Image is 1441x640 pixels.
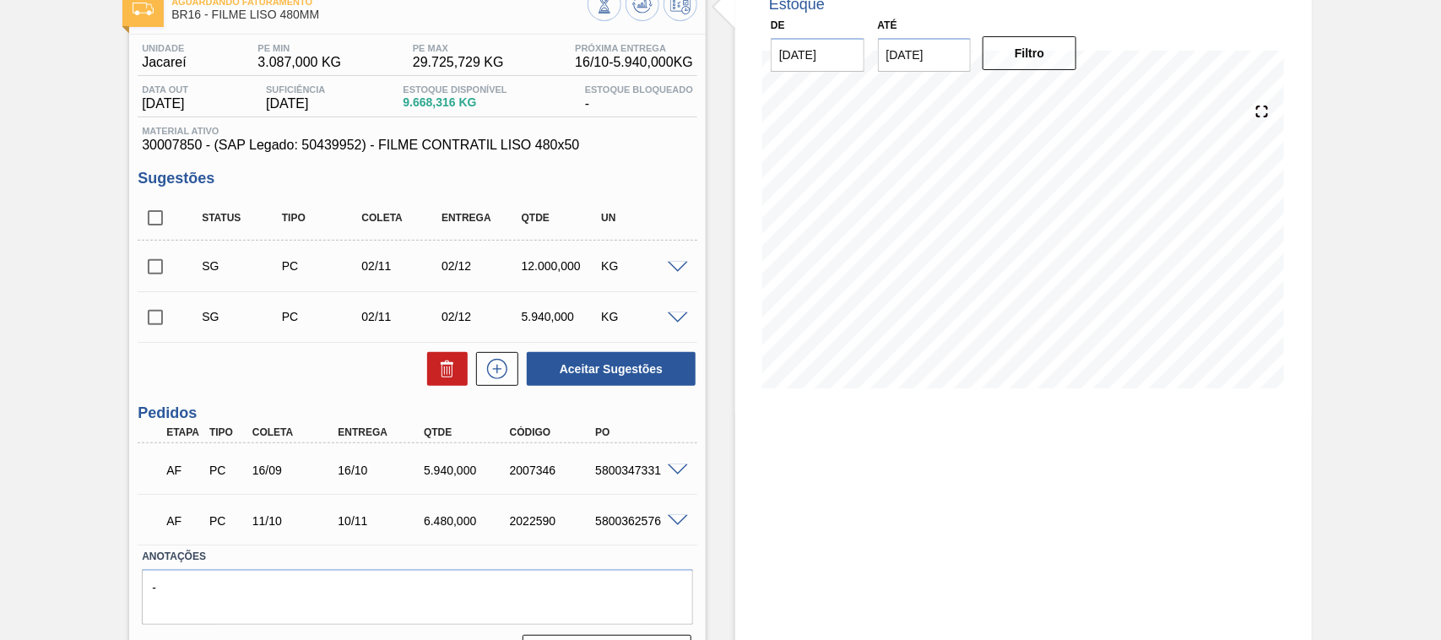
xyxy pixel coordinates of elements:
div: Qtde [517,212,605,224]
img: Ícone [133,3,154,15]
div: Pedido de Compra [205,514,249,528]
button: Aceitar Sugestões [527,352,696,386]
div: Excluir Sugestões [419,352,468,386]
span: 3.087,000 KG [257,55,341,70]
div: KG [597,310,685,323]
span: [DATE] [266,96,325,111]
div: Qtde [420,426,515,438]
div: 5.940,000 [517,310,605,323]
div: 10/11/2025 [333,514,429,528]
div: 16/10/2025 [333,464,429,477]
div: 02/11/2025 [357,259,445,273]
label: De [771,19,785,31]
div: Tipo [278,212,366,224]
span: Suficiência [266,84,325,95]
div: 2007346 [506,464,601,477]
div: Aguardando Faturamento [162,452,206,489]
div: Sugestão Criada [198,259,285,273]
div: Etapa [162,426,206,438]
div: 5800362576 [591,514,686,528]
div: 6.480,000 [420,514,515,528]
div: Aceitar Sugestões [518,350,697,388]
div: 11/10/2025 [248,514,344,528]
label: Anotações [142,545,693,569]
div: Tipo [205,426,249,438]
div: Pedido de Compra [278,259,366,273]
div: Coleta [357,212,445,224]
span: Estoque Disponível [403,84,507,95]
h3: Sugestões [138,170,697,187]
div: UN [597,212,685,224]
div: Código [506,426,601,438]
span: PE MIN [257,43,341,53]
span: 30007850 - (SAP Legado: 50439952) - FILME CONTRATIL LISO 480x50 [142,138,693,153]
div: 5.940,000 [420,464,515,477]
span: Data out [142,84,188,95]
span: Unidade [142,43,186,53]
span: Estoque Bloqueado [585,84,693,95]
p: AF [166,514,202,528]
span: Jacareí [142,55,186,70]
span: [DATE] [142,96,188,111]
div: Pedido de Compra [205,464,249,477]
div: Coleta [248,426,344,438]
h3: Pedidos [138,404,697,422]
label: Até [878,19,897,31]
span: 9.668,316 KG [403,96,507,109]
span: Próxima Entrega [575,43,693,53]
span: 29.725,729 KG [413,55,504,70]
span: 16/10 - 5.940,000 KG [575,55,693,70]
div: 12.000,000 [517,259,605,273]
div: Aguardando Faturamento [162,502,206,540]
div: PO [591,426,686,438]
input: dd/mm/yyyy [771,38,864,72]
div: Entrega [333,426,429,438]
div: Pedido de Compra [278,310,366,323]
div: Entrega [437,212,525,224]
div: KG [597,259,685,273]
button: Filtro [983,36,1076,70]
span: BR16 - FILME LISO 480MM [171,8,588,21]
span: PE MAX [413,43,504,53]
div: Status [198,212,285,224]
p: AF [166,464,202,477]
div: 16/09/2025 [248,464,344,477]
div: 5800347331 [591,464,686,477]
div: 02/11/2025 [357,310,445,323]
div: 2022590 [506,514,601,528]
textarea: - [142,569,693,625]
input: dd/mm/yyyy [878,38,972,72]
div: 02/12/2025 [437,259,525,273]
div: Sugestão Criada [198,310,285,323]
div: Nova sugestão [468,352,518,386]
div: - [581,84,697,111]
span: Material ativo [142,126,693,136]
div: 02/12/2025 [437,310,525,323]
